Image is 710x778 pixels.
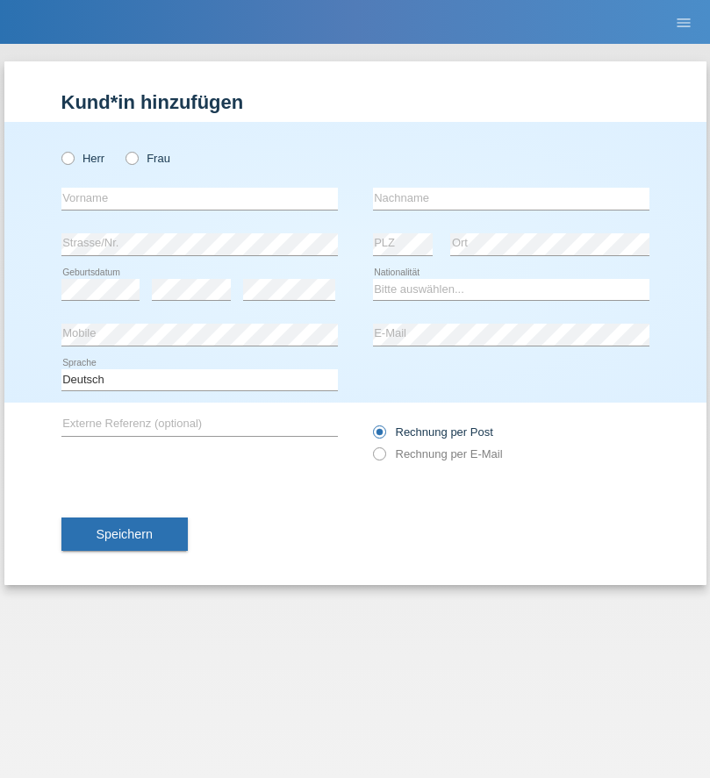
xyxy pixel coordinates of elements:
[61,152,105,165] label: Herr
[373,447,503,460] label: Rechnung per E-Mail
[666,17,701,27] a: menu
[61,517,188,551] button: Speichern
[373,447,384,469] input: Rechnung per E-Mail
[126,152,137,163] input: Frau
[373,425,493,439] label: Rechnung per Post
[373,425,384,447] input: Rechnung per Post
[61,152,73,163] input: Herr
[97,527,153,541] span: Speichern
[61,91,649,113] h1: Kund*in hinzufügen
[675,14,692,32] i: menu
[126,152,170,165] label: Frau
